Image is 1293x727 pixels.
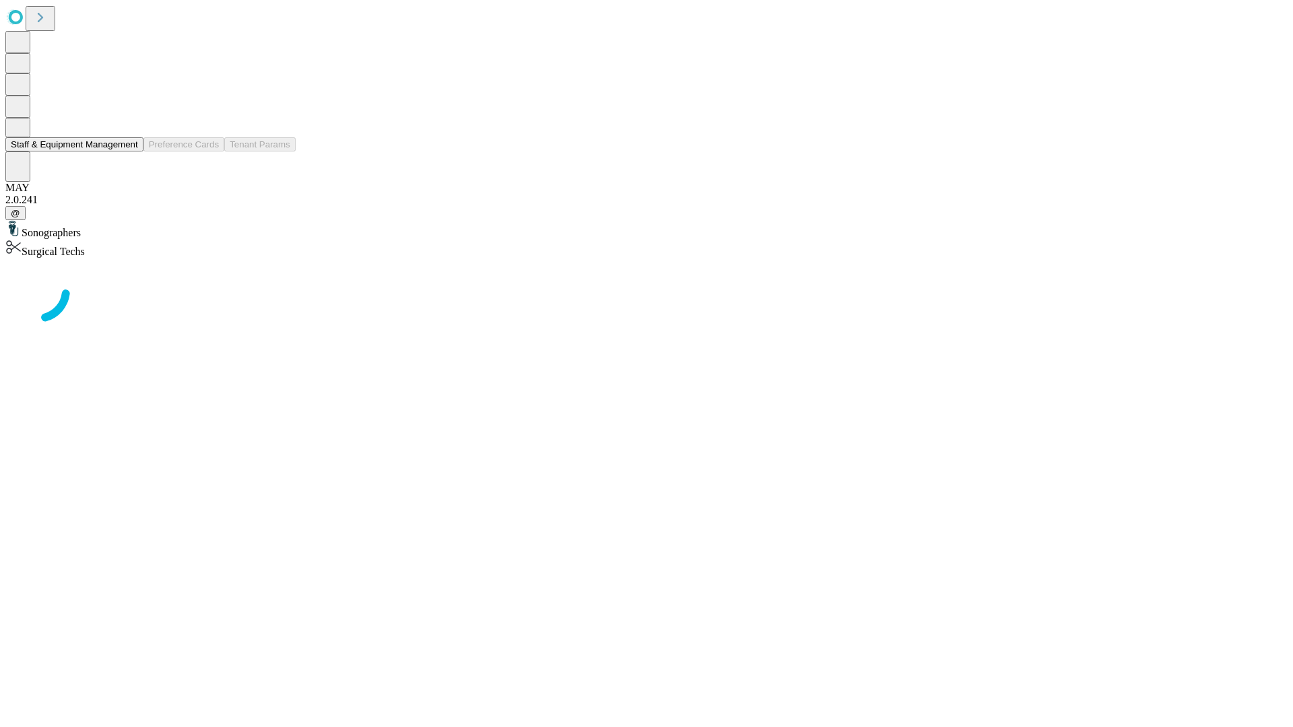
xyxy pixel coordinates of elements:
[5,220,1288,239] div: Sonographers
[143,137,224,151] button: Preference Cards
[5,194,1288,206] div: 2.0.241
[5,137,143,151] button: Staff & Equipment Management
[5,182,1288,194] div: MAY
[5,239,1288,258] div: Surgical Techs
[224,137,296,151] button: Tenant Params
[5,206,26,220] button: @
[11,208,20,218] span: @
